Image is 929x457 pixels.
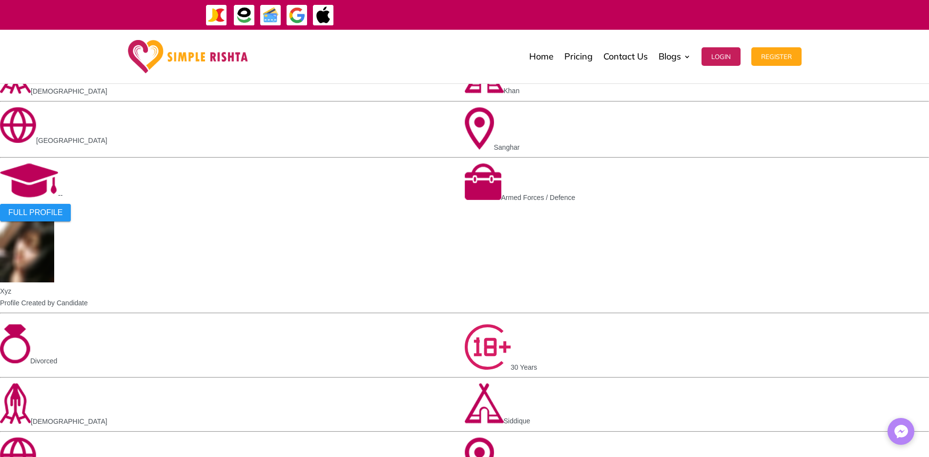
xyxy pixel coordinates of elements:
span: [DEMOGRAPHIC_DATA] [31,417,107,425]
span: -- [58,191,62,199]
span: Armed Forces / Defence [501,194,576,201]
img: JazzCash-icon [206,4,227,26]
span: Khan [504,87,520,95]
img: Credit Cards [260,4,282,26]
img: ApplePay-icon [312,4,334,26]
img: EasyPaisa-icon [233,4,255,26]
a: Register [751,32,802,81]
span: [GEOGRAPHIC_DATA] [36,137,107,144]
span: FULL PROFILE [8,208,62,217]
a: Pricing [564,32,593,81]
span: Sanghar [494,143,520,151]
img: GooglePay-icon [286,4,308,26]
a: Contact Us [603,32,648,81]
span: [DEMOGRAPHIC_DATA] [31,87,107,95]
span: Siddique [504,417,531,425]
a: Blogs [659,32,691,81]
button: Register [751,47,802,66]
img: Messenger [891,422,911,441]
a: Home [529,32,554,81]
a: Login [702,32,741,81]
button: Login [702,47,741,66]
span: Divorced [30,357,57,365]
span: 30 Years [511,363,537,371]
